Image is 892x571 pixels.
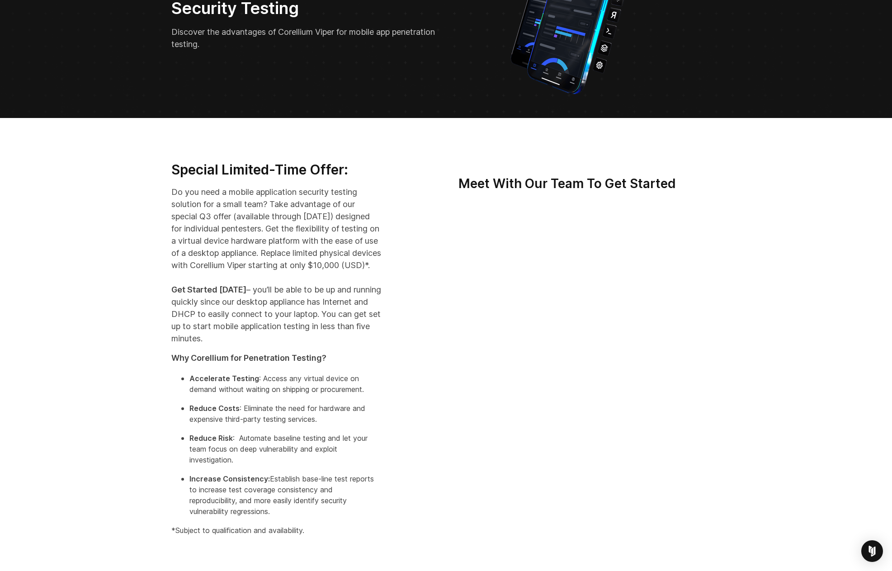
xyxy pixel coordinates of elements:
strong: Reduce Costs [189,404,240,413]
p: : Automate baseline testing and let your team focus on deep vulnerability and exploit investigation. [189,433,382,465]
strong: Meet With Our Team To Get Started [458,176,676,191]
p: : Eliminate the need for hardware and expensive third-party testing services. [189,403,382,425]
strong: Get Started [DATE] [171,285,246,294]
p: Establish base-line test reports to increase test coverage consistency and reproducibility, and m... [189,473,382,517]
p: : Access any virtual device on demand without waiting on shipping or procurement. [189,373,382,395]
span: Discover the advantages of Corellium Viper for mobile app penetration testing. [171,27,435,49]
strong: Reduce Risk [189,434,233,443]
p: Do you need a mobile application security testing solution for a small team? Take advantage of ou... [171,186,382,344]
div: Open Intercom Messenger [861,540,883,562]
strong: Why Corellium for Penetration Testing? [171,353,326,363]
p: *Subject to qualification and availability. [171,525,382,536]
h3: Special Limited-Time Offer: [171,161,382,179]
strong: Accelerate Testing [189,374,259,383]
strong: Increase Consistency: [189,474,270,483]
